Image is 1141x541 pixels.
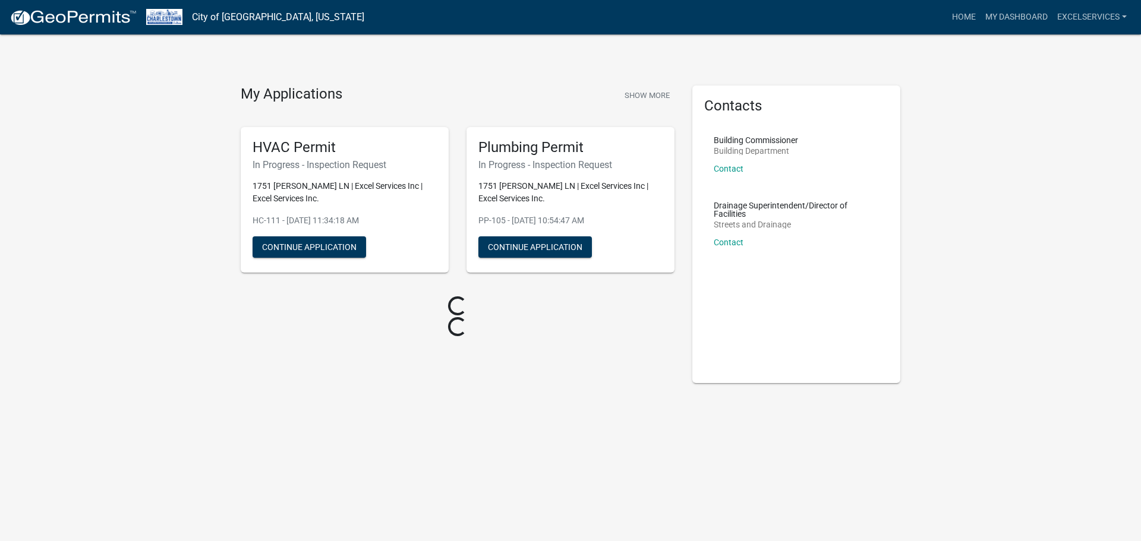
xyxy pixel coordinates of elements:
[714,238,743,247] a: Contact
[714,220,879,229] p: Streets and Drainage
[981,6,1052,29] a: My Dashboard
[478,180,663,205] p: 1751 [PERSON_NAME] LN | Excel Services Inc | Excel Services Inc.
[714,136,798,144] p: Building Commissioner
[478,159,663,170] h6: In Progress - Inspection Request
[704,97,888,115] h5: Contacts
[241,86,342,103] h4: My Applications
[253,180,437,205] p: 1751 [PERSON_NAME] LN | Excel Services Inc | Excel Services Inc.
[714,201,879,218] p: Drainage Superintendent/Director of Facilities
[253,214,437,227] p: HC-111 - [DATE] 11:34:18 AM
[478,139,663,156] h5: Plumbing Permit
[478,236,592,258] button: Continue Application
[714,164,743,173] a: Contact
[192,7,364,27] a: City of [GEOGRAPHIC_DATA], [US_STATE]
[146,9,182,25] img: City of Charlestown, Indiana
[253,236,366,258] button: Continue Application
[947,6,981,29] a: Home
[253,139,437,156] h5: HVAC Permit
[714,147,798,155] p: Building Department
[620,86,674,105] button: Show More
[253,159,437,170] h6: In Progress - Inspection Request
[478,214,663,227] p: PP-105 - [DATE] 10:54:47 AM
[1052,6,1131,29] a: excelservices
